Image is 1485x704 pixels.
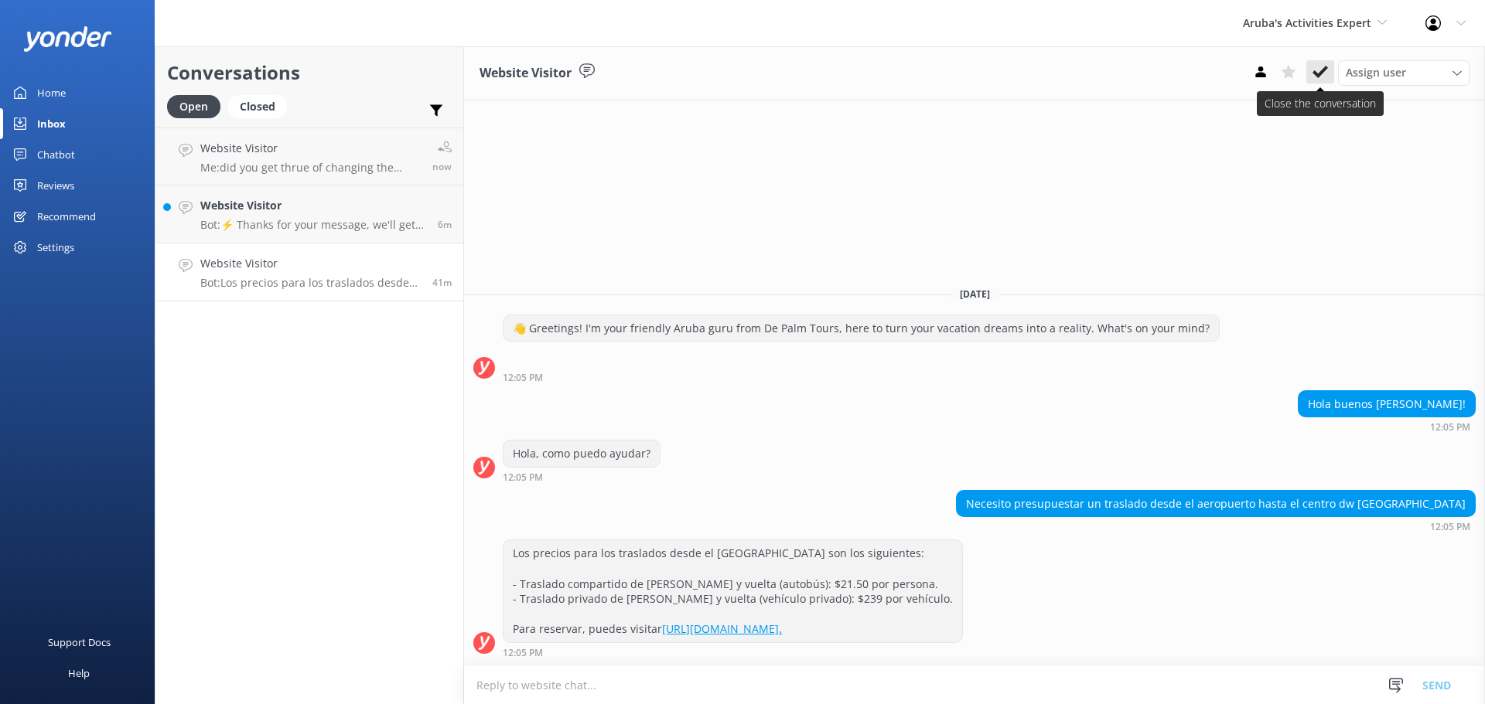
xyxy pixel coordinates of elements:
div: Necesito presupuestar un traslado desde el aeropuerto hasta el centro dw [GEOGRAPHIC_DATA] [957,491,1475,517]
a: Website VisitorBot:Los precios para los traslados desde el [GEOGRAPHIC_DATA] son los siguientes: ... [155,243,463,301]
span: Aug 23 2025 12:40pm (UTC -04:00) America/Caracas [438,218,452,231]
div: Aug 23 2025 12:05pm (UTC -04:00) America/Caracas [503,647,963,658]
span: Aug 23 2025 12:05pm (UTC -04:00) America/Caracas [432,276,452,289]
div: Chatbot [37,139,75,170]
h4: Website Visitor [200,140,421,157]
strong: 12:05 PM [1430,423,1470,432]
div: Aug 23 2025 12:05pm (UTC -04:00) America/Caracas [503,471,661,482]
div: Closed [228,95,287,118]
span: [DATE] [951,287,999,301]
a: Website VisitorBot:⚡ Thanks for your message, we'll get back to you as soon as we can.6m [155,185,463,243]
div: Hola buenos [PERSON_NAME]! [1299,391,1475,417]
div: Aug 23 2025 12:05pm (UTC -04:00) America/Caracas [503,372,1220,383]
div: Inbox [37,108,66,139]
div: Support Docs [48,627,111,658]
div: Reviews [37,170,74,201]
div: 👋 Greetings! I'm your friendly Aruba guru from De Palm Tours, here to turn your vacation dreams i... [504,315,1219,342]
p: Bot: Los precios para los traslados desde el [GEOGRAPHIC_DATA] son los siguientes: - Traslado com... [200,276,421,290]
div: Home [37,77,66,108]
a: [URL][DOMAIN_NAME]. [662,621,782,636]
h4: Website Visitor [200,255,421,272]
strong: 12:05 PM [503,373,543,383]
div: Assign User [1338,60,1470,85]
span: Aruba's Activities Expert [1243,15,1371,30]
div: Help [68,658,90,689]
p: Bot: ⚡ Thanks for your message, we'll get back to you as soon as we can. [200,218,426,232]
strong: 12:05 PM [503,648,543,658]
a: Closed [228,97,295,114]
div: Aug 23 2025 12:05pm (UTC -04:00) America/Caracas [1298,421,1476,432]
a: Open [167,97,228,114]
h2: Conversations [167,58,452,87]
div: Aug 23 2025 12:05pm (UTC -04:00) America/Caracas [956,521,1476,532]
div: Settings [37,232,74,263]
h4: Website Visitor [200,197,426,214]
div: Recommend [37,201,96,232]
a: Website VisitorMe:did you get thrue of changing the booking? if not if you can provide us with th... [155,128,463,185]
span: Aug 23 2025 12:46pm (UTC -04:00) America/Caracas [432,160,452,173]
div: Los precios para los traslados desde el [GEOGRAPHIC_DATA] son los siguientes: - Traslado comparti... [504,540,962,642]
p: Me: did you get thrue of changing the booking? if not if you can provide us with the booking numb... [200,161,421,175]
div: Hola, como puedo ayudar? [504,440,660,467]
img: yonder-white-logo.png [23,26,112,52]
h3: Website Visitor [480,63,572,83]
div: Open [167,95,220,118]
strong: 12:05 PM [1430,522,1470,532]
span: Assign user [1346,64,1406,81]
strong: 12:05 PM [503,473,543,482]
